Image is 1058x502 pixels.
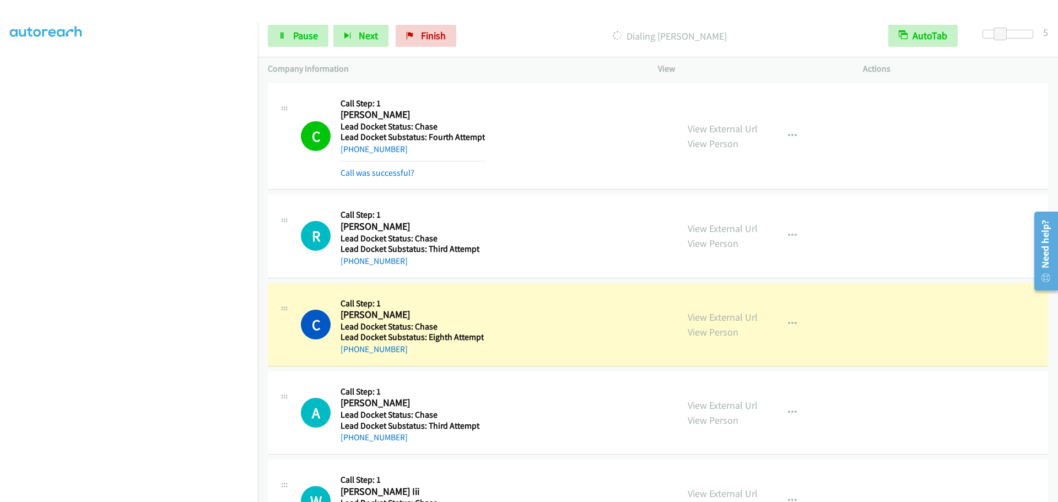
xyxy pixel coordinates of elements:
[341,397,482,409] h2: [PERSON_NAME]
[1026,207,1058,295] iframe: Resource Center
[688,222,758,235] a: View External Url
[341,332,484,343] h5: Lead Docket Substatus: Eighth Attempt
[341,144,408,154] a: [PHONE_NUMBER]
[341,321,484,332] h5: Lead Docket Status: Chase
[1043,25,1048,40] div: 5
[341,168,414,178] a: Call was successful?
[341,220,482,233] h2: [PERSON_NAME]
[268,62,638,75] p: Company Information
[341,298,484,309] h5: Call Step: 1
[688,414,738,427] a: View Person
[301,121,331,151] h1: C
[341,344,408,354] a: [PHONE_NUMBER]
[341,109,482,121] h2: [PERSON_NAME]
[268,25,328,47] a: Pause
[341,386,482,397] h5: Call Step: 1
[301,310,331,339] h1: C
[301,398,331,428] h1: A
[863,62,1048,75] p: Actions
[471,29,868,44] p: Dialing [PERSON_NAME]
[341,409,482,420] h5: Lead Docket Status: Chase
[341,209,482,220] h5: Call Step: 1
[301,221,331,251] h1: R
[688,487,758,500] a: View External Url
[341,244,482,255] h5: Lead Docket Substatus: Third Attempt
[341,420,482,431] h5: Lead Docket Substatus: Third Attempt
[341,98,485,109] h5: Call Step: 1
[688,237,738,250] a: View Person
[688,326,738,338] a: View Person
[341,309,482,321] h2: [PERSON_NAME]
[688,311,758,323] a: View External Url
[658,62,843,75] p: View
[301,398,331,428] div: The call is yet to be attempted
[888,25,958,47] button: AutoTab
[688,122,758,135] a: View External Url
[396,25,456,47] a: Finish
[341,121,485,132] h5: Lead Docket Status: Chase
[359,29,378,42] span: Next
[341,256,408,266] a: [PHONE_NUMBER]
[333,25,388,47] button: Next
[688,399,758,412] a: View External Url
[341,432,408,442] a: [PHONE_NUMBER]
[341,474,482,485] h5: Call Step: 1
[688,137,738,150] a: View Person
[293,29,318,42] span: Pause
[341,485,482,498] h2: [PERSON_NAME] Iii
[341,233,482,244] h5: Lead Docket Status: Chase
[421,29,446,42] span: Finish
[341,132,485,143] h5: Lead Docket Substatus: Fourth Attempt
